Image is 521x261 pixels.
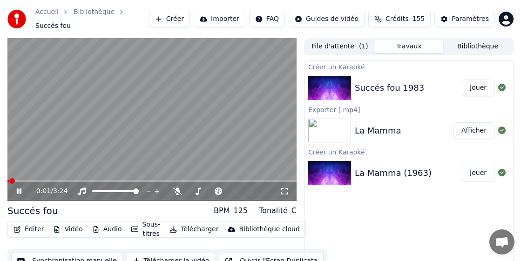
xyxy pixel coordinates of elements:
[289,11,365,27] button: Guides de vidéo
[368,11,431,27] button: Crédits155
[53,187,68,196] span: 3:24
[304,146,513,157] div: Créer un Karaoké
[291,205,297,216] div: C
[88,223,126,236] button: Audio
[452,14,489,24] div: Paramètres
[233,205,248,216] div: 125
[249,11,285,27] button: FAQ
[10,223,47,236] button: Éditer
[305,40,374,53] button: File d'attente
[412,14,425,24] span: 155
[74,7,115,17] a: Bibliothèque
[7,10,26,28] img: youka
[35,7,149,31] nav: breadcrumb
[7,204,58,217] div: Succés fou
[462,80,494,96] button: Jouer
[359,42,368,51] span: ( 1 )
[49,223,86,236] button: Vidéo
[462,165,494,181] button: Jouer
[166,223,222,236] button: Télécharger
[304,104,513,115] div: Exporter [.mp4]
[259,205,288,216] div: Tonalité
[239,225,299,234] div: Bibliothèque cloud
[35,21,71,31] span: Succés fou
[128,218,164,241] button: Sous-titres
[489,229,514,254] a: Ouvrir le chat
[36,187,51,196] span: 0:01
[434,11,495,27] button: Paramètres
[355,167,432,180] div: La Mamma (1963)
[386,14,408,24] span: Crédits
[443,40,512,53] button: Bibliothèque
[355,124,401,137] div: La Mamma
[355,81,424,94] div: Succés fou 1983
[214,205,230,216] div: BPM
[36,187,59,196] div: /
[194,11,245,27] button: Importer
[35,7,59,17] a: Accueil
[304,61,513,72] div: Créer un Karaoké
[149,11,190,27] button: Créer
[374,40,443,53] button: Travaux
[453,122,494,139] button: Afficher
